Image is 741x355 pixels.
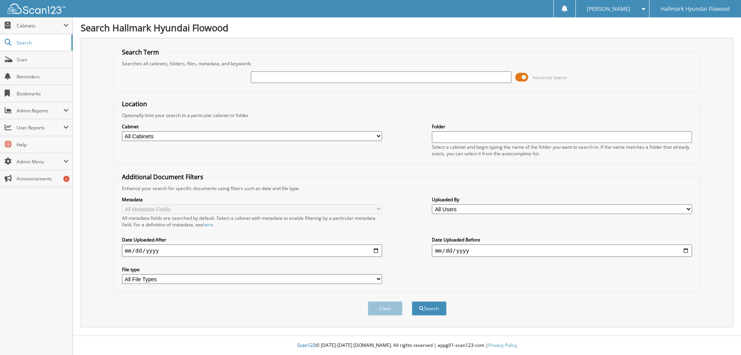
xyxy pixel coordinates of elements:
[17,124,63,131] span: User Reports
[63,176,69,182] div: 2
[488,342,517,348] a: Privacy Policy
[122,245,382,257] input: start
[118,173,207,181] legend: Additional Document Filters
[118,60,696,67] div: Searches all cabinets, folders, files, metadata, and keywords
[118,100,151,108] legend: Location
[118,48,163,56] legend: Search Term
[122,123,382,130] label: Cabinet
[73,336,741,355] div: © [DATE]-[DATE] [DOMAIN_NAME]. All rights reserved | appg01-scan123-com |
[297,342,316,348] span: Scan123
[118,185,696,192] div: Enhance your search for specific documents using filters such as date and file type.
[432,245,692,257] input: end
[17,141,69,148] span: Help
[17,22,63,29] span: Cabinets
[17,56,69,63] span: Scan
[17,175,69,182] span: Announcements
[122,196,382,203] label: Metadata
[122,215,382,228] div: All metadata fields are searched by default. Select a cabinet with metadata to enable filtering b...
[17,90,69,97] span: Bookmarks
[122,266,382,273] label: File type
[432,123,692,130] label: Folder
[203,221,213,228] a: here
[17,73,69,80] span: Reminders
[122,236,382,243] label: Date Uploaded After
[81,21,733,34] h1: Search Hallmark Hyundai Flowood
[8,3,66,14] img: scan123-logo-white.svg
[17,39,68,46] span: Search
[661,7,730,11] span: Hallmark Hyundai Flowood
[432,144,692,157] div: Select a cabinet and begin typing the name of the folder you want to search in. If the name match...
[587,7,630,11] span: [PERSON_NAME]
[432,236,692,243] label: Date Uploaded Before
[118,112,696,119] div: Optionally limit your search to a particular cabinet or folder
[17,107,63,114] span: Admin Reports
[533,75,567,80] span: Advanced Search
[432,196,692,203] label: Uploaded By
[412,301,447,316] button: Search
[17,158,63,165] span: Admin Menu
[368,301,403,316] button: Clear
